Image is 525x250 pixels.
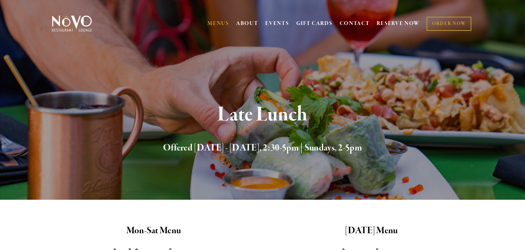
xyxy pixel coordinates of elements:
[51,15,93,32] img: Novo Restaurant &amp; Lounge
[207,20,229,27] a: MENUS
[236,20,258,27] a: ABOUT
[51,224,257,238] h2: Mon-Sat Menu
[377,17,420,30] a: RESERVE NOW
[340,17,370,30] a: CONTACT
[268,224,474,238] h2: [DATE] Menu
[265,20,289,27] a: EVENTS
[427,17,471,31] a: ORDER NOW
[296,17,333,30] a: GIFT CARDS
[63,141,462,155] h2: Offered [DATE] - [DATE], 2:30-5pm | Sundays, 2-5pm
[63,104,462,126] h1: Late Lunch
